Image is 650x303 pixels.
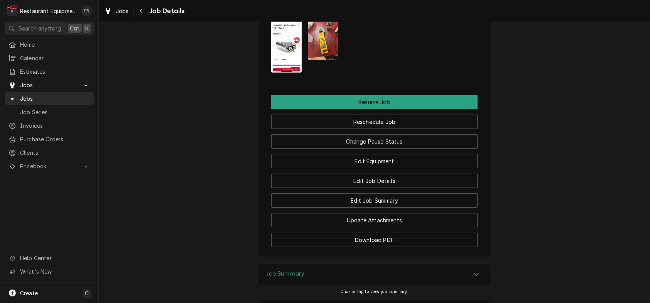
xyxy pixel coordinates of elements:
a: Job Series [5,106,94,118]
span: What's New [20,267,89,276]
a: Jobs [5,92,94,105]
span: Attachments [271,1,478,79]
a: Go to What's New [5,265,94,278]
a: Invoices [5,119,94,132]
span: Calendar [20,54,90,62]
div: R [7,5,18,16]
div: Button Group [271,95,478,247]
div: Button Group Row [271,188,478,208]
div: Button Group Row [271,168,478,188]
span: Pricebook [20,162,78,170]
button: Edit Job Details [271,174,478,188]
span: Home [20,41,90,49]
div: Job Summary [259,264,490,286]
span: Search anything [19,24,61,32]
span: K [85,24,89,32]
button: Resume Job [271,95,478,109]
a: Go to Pricebook [5,160,94,173]
img: DKBlKN7ZQkTFk57BNTFS [308,19,338,60]
span: Click or tap to view job summary. [340,289,408,294]
span: Create [20,290,38,296]
a: Home [5,38,94,51]
h3: Job Summary [267,270,305,278]
a: Clients [5,146,94,159]
span: Help Center [20,254,89,262]
button: Edit Equipment [271,154,478,168]
span: Purchase Orders [20,135,90,143]
div: Restaurant Equipment Diagnostics [20,7,77,15]
a: Jobs [101,5,132,17]
span: Estimates [20,68,90,76]
div: Restaurant Equipment Diagnostics's Avatar [7,5,18,16]
span: Job Details [148,6,185,16]
img: uUTN55XjRDmYoEzCYcvV [271,7,302,73]
button: Search anythingCtrlK [5,22,94,35]
div: Emily Bird's Avatar [81,5,92,16]
span: Clients [20,149,90,157]
span: Jobs [20,81,78,89]
div: Button Group Row [271,149,478,168]
button: Edit Job Summary [271,193,478,208]
div: Button Group Row [271,208,478,227]
button: Accordion Details Expand Trigger [259,264,490,286]
button: Download PDF [271,233,478,247]
span: Invoices [20,122,90,130]
a: Estimates [5,65,94,78]
span: Job Series [20,108,90,116]
div: EB [81,5,92,16]
a: Purchase Orders [5,133,94,146]
button: Update Attachments [271,213,478,227]
button: Change Pause Status [271,134,478,149]
span: Ctrl [70,24,80,32]
div: Accordion Header [259,264,490,286]
span: Jobs [116,7,129,15]
button: Reschedule Job [271,115,478,129]
span: Jobs [20,95,90,103]
div: Button Group Row [271,109,478,129]
a: Calendar [5,52,94,64]
a: Go to Help Center [5,252,94,264]
span: C [85,289,89,297]
div: Button Group Row [271,227,478,247]
div: Button Group Row [271,95,478,109]
button: Navigate back [135,5,148,17]
div: Button Group Row [271,129,478,149]
a: Go to Jobs [5,79,94,91]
